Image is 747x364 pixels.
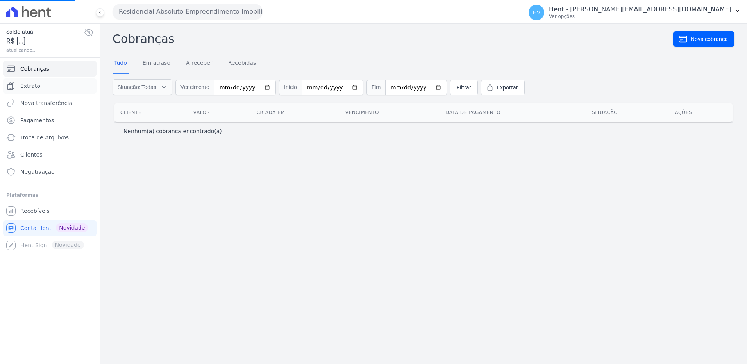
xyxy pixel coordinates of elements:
[6,46,84,54] span: atualizando...
[450,80,478,95] a: Filtrar
[6,191,93,200] div: Plataformas
[250,103,339,122] th: Criada em
[3,203,97,219] a: Recebíveis
[123,127,222,135] p: Nenhum(a) cobrança encontrado(a)
[586,103,668,122] th: Situação
[457,84,471,91] span: Filtrar
[184,54,214,74] a: A receber
[114,103,187,122] th: Cliente
[497,84,518,91] span: Exportar
[141,54,172,74] a: Em atraso
[549,5,731,13] p: Hent - [PERSON_NAME][EMAIL_ADDRESS][DOMAIN_NAME]
[113,79,172,95] button: Situação: Todas
[691,35,728,43] span: Nova cobrança
[439,103,586,122] th: Data de pagamento
[113,54,129,74] a: Tudo
[227,54,258,74] a: Recebidas
[20,116,54,124] span: Pagamentos
[3,130,97,145] a: Troca de Arquivos
[549,13,731,20] p: Ver opções
[118,83,156,91] span: Situação: Todas
[20,65,49,73] span: Cobranças
[673,31,734,47] a: Nova cobrança
[6,61,93,253] nav: Sidebar
[187,103,250,122] th: Valor
[3,95,97,111] a: Nova transferência
[56,223,88,232] span: Novidade
[20,134,69,141] span: Troca de Arquivos
[20,207,50,215] span: Recebíveis
[3,112,97,128] a: Pagamentos
[20,151,42,159] span: Clientes
[3,78,97,94] a: Extrato
[175,80,214,95] span: Vencimento
[3,61,97,77] a: Cobranças
[533,10,540,15] span: Hv
[113,30,673,48] h2: Cobranças
[20,99,72,107] span: Nova transferência
[522,2,747,23] button: Hv Hent - [PERSON_NAME][EMAIL_ADDRESS][DOMAIN_NAME] Ver opções
[279,80,302,95] span: Início
[20,168,55,176] span: Negativação
[20,224,51,232] span: Conta Hent
[668,103,733,122] th: Ações
[481,80,525,95] a: Exportar
[366,80,385,95] span: Fim
[3,220,97,236] a: Conta Hent Novidade
[3,147,97,162] a: Clientes
[20,82,40,90] span: Extrato
[3,164,97,180] a: Negativação
[113,4,263,20] button: Residencial Absoluto Empreendimento Imobiliario SPE LTDA
[6,28,84,36] span: Saldo atual
[339,103,439,122] th: Vencimento
[6,36,84,46] span: R$ [...]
